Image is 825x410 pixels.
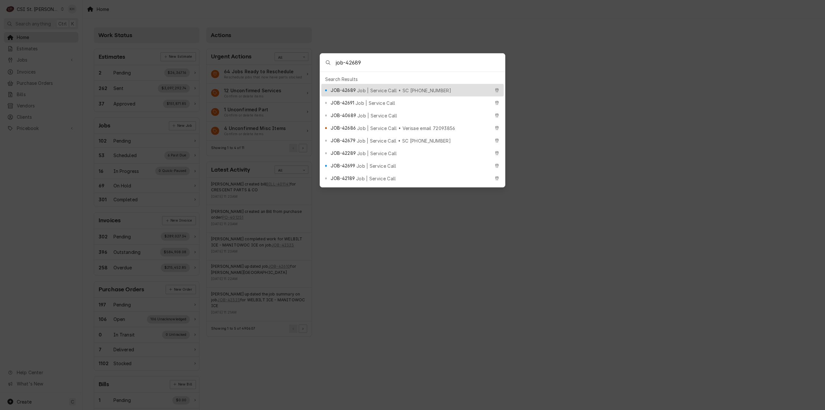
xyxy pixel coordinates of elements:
span: Job | Service Call [356,175,396,182]
span: JOB-42686 [331,125,355,131]
span: Job | Service Call [355,100,395,106]
span: Job | Service Call [357,150,397,157]
span: JOB-42689 [331,87,355,94]
input: Search anything [336,54,505,72]
span: JOB-42691 [331,99,354,106]
span: JOB-42699 [331,162,355,169]
div: Global Command Menu [320,53,505,187]
div: Search Results [321,75,504,84]
span: Job | Service Call [357,112,397,119]
span: Job | Service Call [356,163,396,169]
span: JOB-42189 [331,175,354,182]
span: Job | Service Call • SC [PHONE_NUMBER] [357,87,451,94]
span: Job | Service Call • SC [PHONE_NUMBER] [357,137,451,144]
span: JOB-40689 [331,112,356,119]
span: Job | Service Call • Verisae email 72093856 [357,125,455,132]
span: JOB-42289 [331,150,355,156]
span: JOB-42679 [331,137,355,144]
